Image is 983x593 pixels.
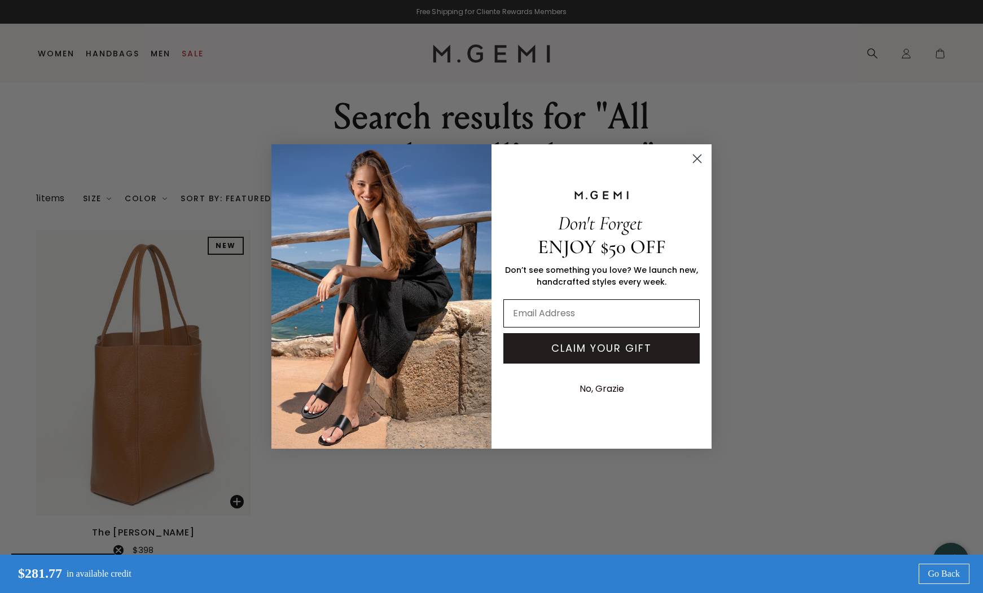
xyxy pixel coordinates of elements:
a: Go Back [919,564,969,584]
span: ENJOY $50 OFF [538,235,666,259]
button: CLAIM YOUR GIFT [503,333,700,364]
img: M.GEMI [573,190,630,200]
button: No, Grazie [574,375,630,403]
input: Email Address [503,299,700,328]
span: Don’t see something you love? We launch new, handcrafted styles every week. [505,264,698,287]
img: M.Gemi [271,144,491,449]
span: Don't Forget [558,211,642,235]
button: Close dialog [687,149,707,169]
p: $281.77 [9,566,62,582]
p: in available credit [67,569,131,579]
